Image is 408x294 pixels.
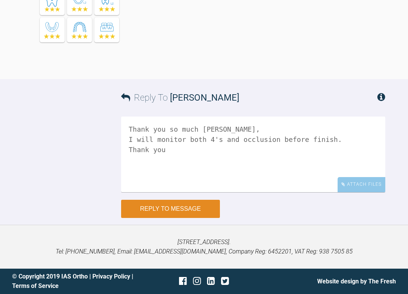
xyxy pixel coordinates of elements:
[121,200,220,218] button: Reply to Message
[121,90,239,105] h3: Reply To
[338,177,385,192] div: Attach Files
[170,92,239,103] span: [PERSON_NAME]
[92,273,130,280] a: Privacy Policy
[121,117,385,192] textarea: Thank you so much [PERSON_NAME], I will monitor both 4's and occlusion before finish. Thank you
[317,278,396,285] a: Website design by The Fresh
[12,282,59,289] a: Terms of Service
[12,272,140,291] div: © Copyright 2019 IAS Ortho | |
[12,237,396,257] p: [STREET_ADDRESS]. Tel: [PHONE_NUMBER], Email: [EMAIL_ADDRESS][DOMAIN_NAME], Company Reg: 6452201,...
